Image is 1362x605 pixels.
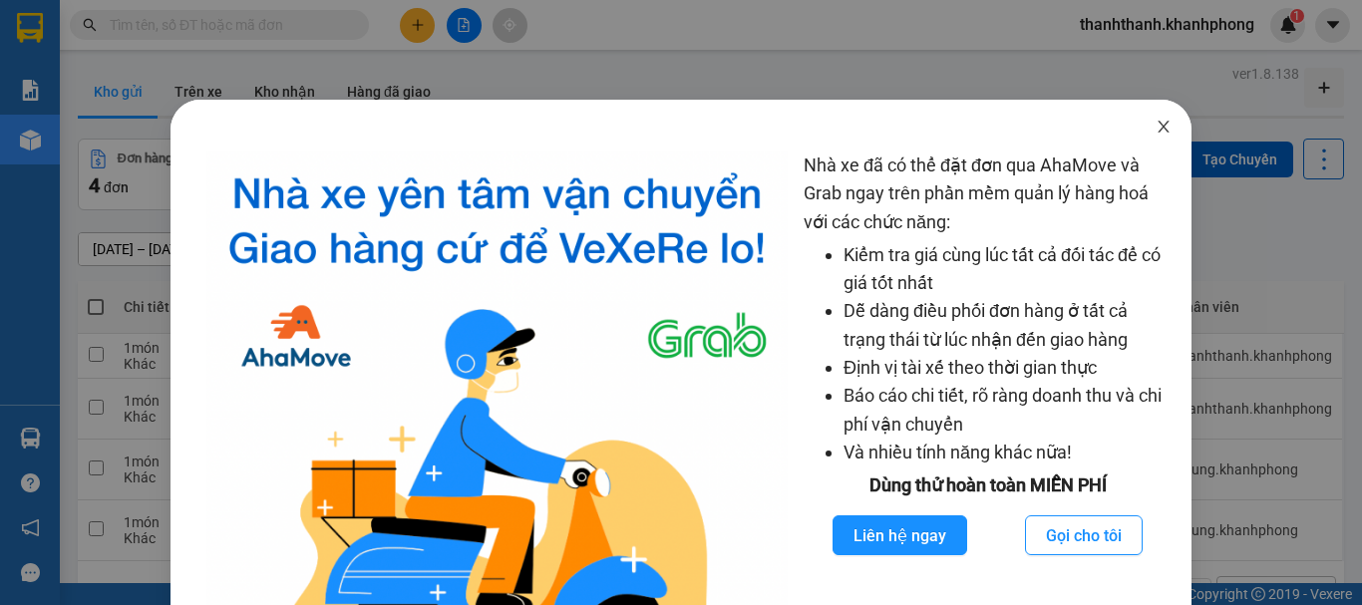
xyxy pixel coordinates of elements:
[853,523,946,548] span: Liên hệ ngay
[844,382,1172,439] li: Báo cáo chi tiết, rõ ràng doanh thu và chi phí vận chuyển
[804,471,1172,499] div: Dùng thử hoàn toàn MIỄN PHÍ
[1136,100,1192,155] button: Close
[1025,515,1143,555] button: Gọi cho tôi
[844,241,1172,298] li: Kiểm tra giá cùng lúc tất cả đối tác để có giá tốt nhất
[1156,119,1172,135] span: close
[844,297,1172,354] li: Dễ dàng điều phối đơn hàng ở tất cả trạng thái từ lúc nhận đến giao hàng
[833,515,967,555] button: Liên hệ ngay
[844,354,1172,382] li: Định vị tài xế theo thời gian thực
[844,439,1172,466] li: Và nhiều tính năng khác nữa!
[1046,523,1122,548] span: Gọi cho tôi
